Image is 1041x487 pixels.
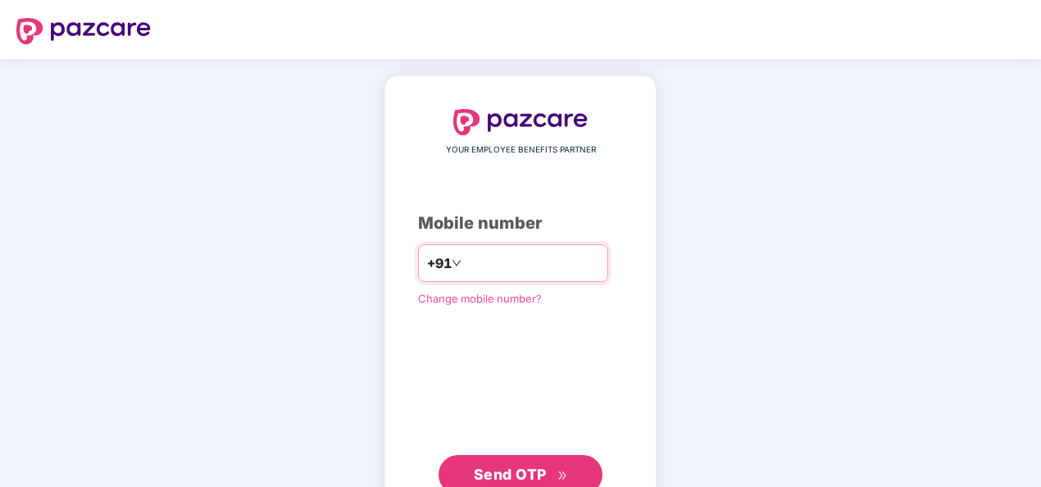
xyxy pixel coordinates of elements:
img: logo [16,18,151,44]
a: Change mobile number? [418,292,542,305]
span: +91 [427,253,452,274]
div: Mobile number [418,211,623,236]
span: YOUR EMPLOYEE BENEFITS PARTNER [446,143,596,157]
span: Send OTP [474,466,547,483]
img: logo [453,109,588,135]
span: double-right [557,471,568,481]
span: down [452,258,461,268]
